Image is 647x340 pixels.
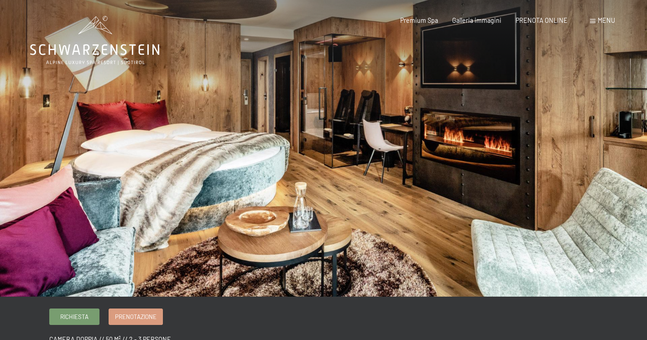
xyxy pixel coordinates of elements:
a: Prenotazione [109,309,162,324]
a: PRENOTA ONLINE [516,16,568,24]
span: Richiesta [60,313,89,321]
span: Menu [598,16,615,24]
span: Prenotazione [115,313,157,321]
a: Richiesta [50,309,99,324]
a: Galleria immagini [452,16,501,24]
a: Premium Spa [400,16,438,24]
